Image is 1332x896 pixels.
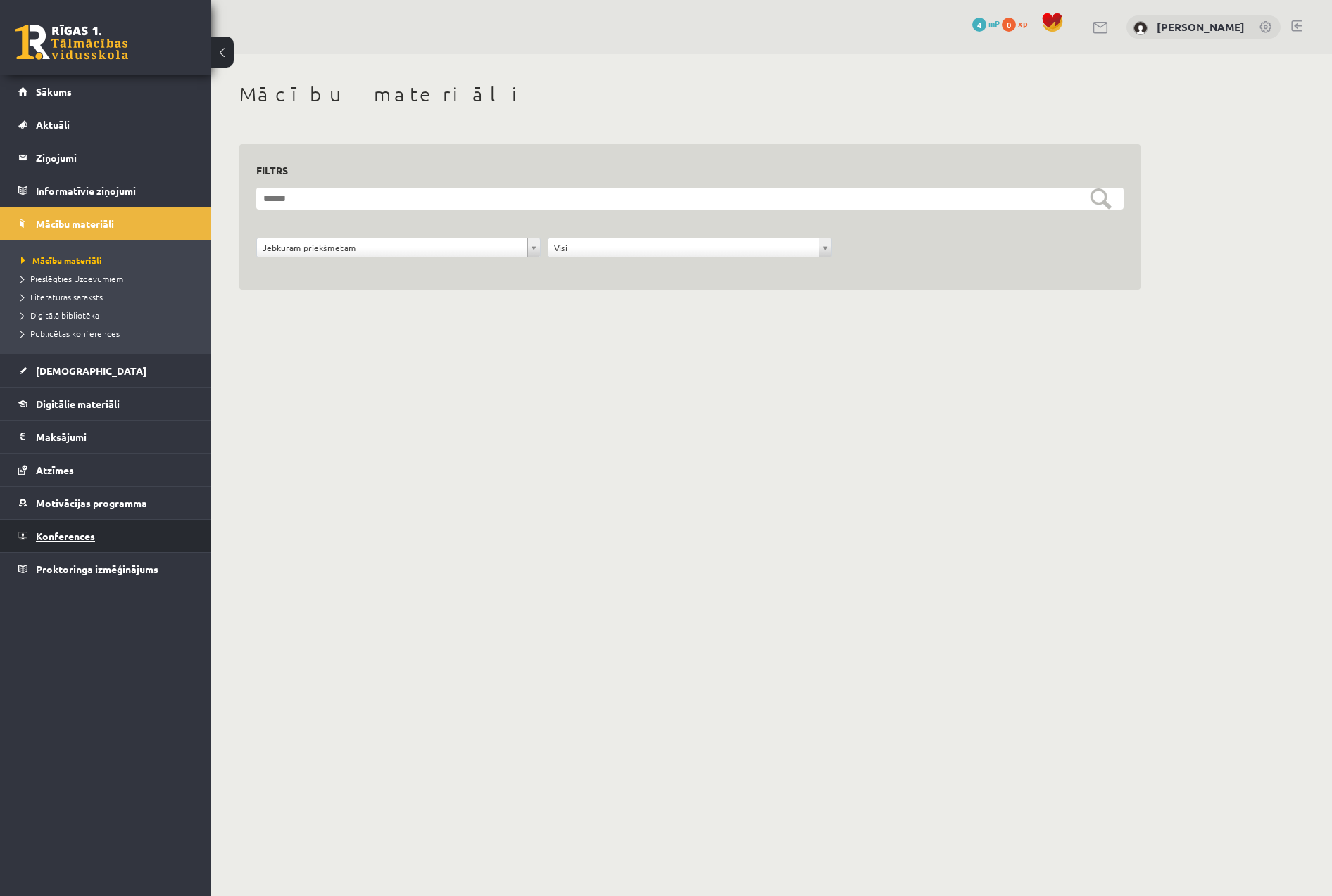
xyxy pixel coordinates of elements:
[36,141,194,174] legend: Ziņojumi
[1018,18,1027,29] span: xp
[21,273,123,284] span: Pieslēgties Uzdevumiem
[257,238,540,257] a: Jebkuram priekšmetam
[36,174,194,207] legend: Informatīvie ziņojumi
[18,354,194,387] a: [DEMOGRAPHIC_DATA]
[18,520,194,552] a: Konferences
[36,497,147,509] span: Motivācijas programma
[21,290,197,303] a: Literatūras saraksts
[36,463,74,476] span: Atzīmes
[21,328,120,339] span: Publicētas konferences
[18,388,194,420] a: Digitālie materiāli
[21,309,99,321] span: Digitālā bibliotēka
[21,272,197,285] a: Pieslēgties Uzdevumiem
[1002,18,1016,32] span: 0
[36,118,70,131] span: Aktuāli
[18,487,194,519] a: Motivācijas programma
[36,85,72,98] span: Sākums
[988,18,1000,29] span: mP
[972,18,986,32] span: 4
[18,75,194,108] a: Sākums
[21,309,197,321] a: Digitālā bibliotēka
[554,238,813,257] span: Visi
[36,364,146,377] span: [DEMOGRAPHIC_DATA]
[36,217,114,230] span: Mācību materiāli
[18,454,194,486] a: Atzīmes
[972,18,1000,29] a: 4 mP
[18,207,194,240] a: Mācību materiāli
[36,421,194,453] legend: Maksājumi
[18,174,194,207] a: Informatīvie ziņojumi
[18,421,194,453] a: Maksājumi
[15,25,128,60] a: Rīgas 1. Tālmācības vidusskola
[21,327,197,340] a: Publicētas konferences
[18,141,194,174] a: Ziņojumi
[239,82,1141,106] h1: Mācību materiāli
[1002,18,1034,29] a: 0 xp
[36,397,120,410] span: Digitālie materiāli
[18,108,194,141] a: Aktuāli
[548,238,831,257] a: Visi
[1157,20,1245,34] a: [PERSON_NAME]
[18,553,194,585] a: Proktoringa izmēģinājums
[36,530,95,542] span: Konferences
[263,238,522,257] span: Jebkuram priekšmetam
[21,254,197,267] a: Mācību materiāli
[21,291,103,302] span: Literatūras saraksts
[1133,21,1148,35] img: Beatrise Alviķe
[21,255,102,266] span: Mācību materiāli
[36,563,158,575] span: Proktoringa izmēģinājums
[256,161,1107,180] h3: Filtrs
